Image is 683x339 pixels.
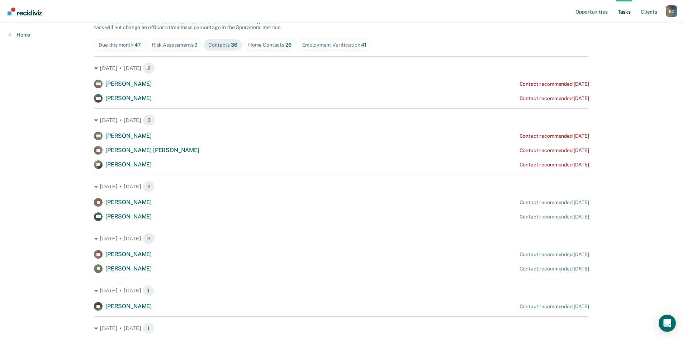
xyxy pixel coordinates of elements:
[231,42,237,48] span: 36
[248,42,291,48] div: Home Contacts
[520,214,589,220] div: Contact recommended [DATE]
[666,5,677,17] button: Profile dropdown button
[105,132,152,139] span: [PERSON_NAME]
[143,322,154,334] span: 1
[105,251,152,258] span: [PERSON_NAME]
[520,81,589,87] div: Contact recommended [DATE]
[659,315,676,332] div: Open Intercom Messenger
[105,265,152,272] span: [PERSON_NAME]
[302,42,366,48] div: Employment Verification
[94,285,589,296] div: [DATE] • [DATE] 1
[105,147,199,154] span: [PERSON_NAME] [PERSON_NAME]
[94,322,589,334] div: [DATE] • [DATE] 1
[134,42,141,48] span: 47
[94,62,589,74] div: [DATE] • [DATE] 2
[520,266,589,272] div: Contact recommended [DATE]
[94,114,589,126] div: [DATE] • [DATE] 3
[143,285,154,296] span: 1
[143,181,155,192] span: 2
[94,233,589,244] div: [DATE] • [DATE] 2
[520,251,589,258] div: Contact recommended [DATE]
[105,161,152,168] span: [PERSON_NAME]
[520,199,589,206] div: Contact recommended [DATE]
[520,303,589,310] div: Contact recommended [DATE]
[105,213,152,220] span: [PERSON_NAME]
[99,42,141,48] div: Due this month
[105,199,152,206] span: [PERSON_NAME]
[520,147,589,154] div: Contact recommended [DATE]
[105,303,152,310] span: [PERSON_NAME]
[94,181,589,192] div: [DATE] • [DATE] 2
[285,42,291,48] span: 26
[152,42,198,48] div: Risk Assessments
[208,42,237,48] div: Contacts
[143,62,155,74] span: 2
[194,42,198,48] span: 0
[520,162,589,168] div: Contact recommended [DATE]
[9,32,30,38] a: Home
[8,8,42,15] img: Recidiviz
[105,80,152,87] span: [PERSON_NAME]
[666,5,677,17] div: E C
[94,19,281,30] span: The clients below might have upcoming requirements this month. Hiding a below task will not chang...
[520,95,589,102] div: Contact recommended [DATE]
[520,133,589,139] div: Contact recommended [DATE]
[361,42,366,48] span: 41
[105,95,152,102] span: [PERSON_NAME]
[143,233,155,244] span: 2
[143,114,155,126] span: 3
